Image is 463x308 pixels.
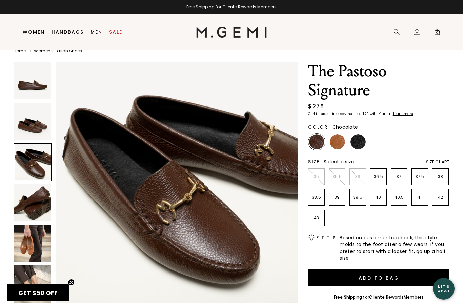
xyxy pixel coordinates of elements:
[332,124,358,131] span: Chocolate
[18,289,58,297] span: GET $50 OFF
[308,269,449,286] button: Add to Bag
[14,265,51,303] img: The Pastoso Signature
[330,134,345,149] img: Tan
[370,111,392,116] klarna-placement-style-body: with Klarna
[90,29,102,35] a: Men
[308,62,449,100] h1: The Pastoso Signature
[350,174,366,180] p: 36
[340,234,449,261] span: Based on customer feedback, this style molds to the foot after a few wears. If you prefer to star...
[329,195,345,200] p: 39
[412,195,428,200] p: 41
[196,27,267,38] img: M.Gemi
[308,111,362,116] klarna-placement-style-body: Or 4 interest-free payments of
[412,174,428,180] p: 37.5
[350,134,366,149] img: Black
[316,235,336,240] h2: Fit Tip
[370,195,386,200] p: 40
[308,174,324,180] p: 35
[109,29,122,35] a: Sale
[52,29,84,35] a: Handbags
[433,284,455,293] div: Let's Chat
[426,159,449,165] div: Size Chart
[14,225,51,262] img: The Pastoso Signature
[393,111,413,116] klarna-placement-style-cta: Learn more
[434,30,441,37] span: 0
[308,124,328,130] h2: Color
[350,195,366,200] p: 39.5
[309,134,324,149] img: Chocolate
[14,103,51,140] img: The Pastoso Signature
[308,159,320,164] h2: Size
[68,279,75,286] button: Close teaser
[329,174,345,180] p: 35.5
[23,29,45,35] a: Women
[308,195,324,200] p: 38.5
[334,294,424,300] div: Free Shipping for Members
[14,48,26,54] a: Home
[14,184,51,221] img: The Pastoso Signature
[14,62,51,99] img: The Pastoso Signature
[308,215,324,221] p: 43
[391,195,407,200] p: 40.5
[432,174,448,180] p: 38
[432,195,448,200] p: 42
[362,111,369,116] klarna-placement-style-amount: $70
[7,284,69,301] div: GET $50 OFFClose teaser
[308,102,324,111] div: $278
[369,294,404,300] a: Cliente Rewards
[56,62,298,303] img: The Pastoso Signature
[370,174,386,180] p: 36.5
[392,112,413,116] a: Learn more
[324,158,354,165] span: Select a size
[34,48,82,54] a: Women's Italian Shoes
[391,174,407,180] p: 37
